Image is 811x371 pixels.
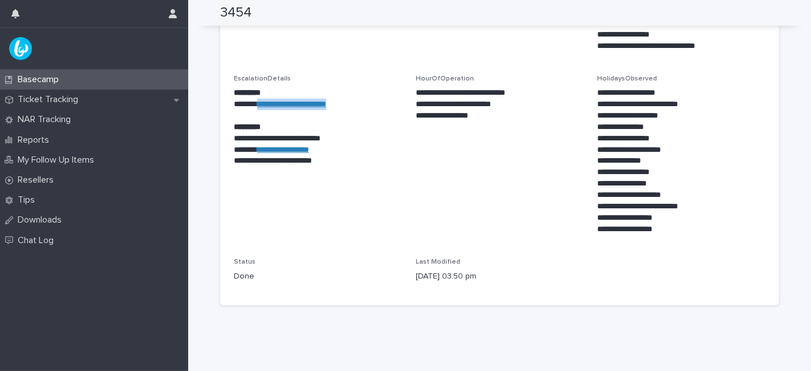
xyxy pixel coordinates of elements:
span: Last Modified [416,259,460,265]
p: Tips [13,195,44,205]
p: My Follow Up Items [13,155,103,166]
p: [DATE] 03:50 pm [416,271,584,283]
h2: 3454 [220,5,252,21]
span: EscalationDetails [234,75,291,82]
span: HolidaysObserved [597,75,657,82]
p: Reports [13,135,58,146]
p: NAR Tracking [13,114,80,125]
span: Status [234,259,256,265]
p: Done [234,271,402,283]
p: Downloads [13,215,71,225]
p: Basecamp [13,74,68,85]
p: Ticket Tracking [13,94,87,105]
img: UPKZpZA3RCu7zcH4nw8l [9,37,32,60]
p: Chat Log [13,235,63,246]
p: Resellers [13,175,63,185]
span: HourOfOperation [416,75,474,82]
